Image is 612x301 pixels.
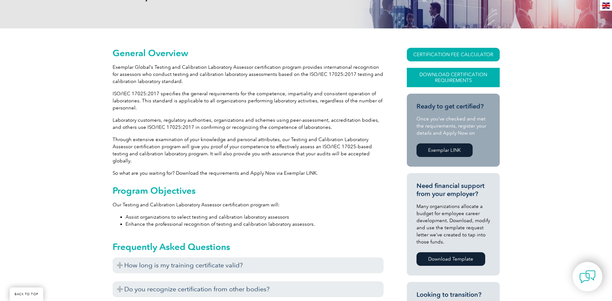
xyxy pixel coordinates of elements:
h3: Looking to transition? [416,291,490,299]
h3: How long is my training certificate valid? [113,257,384,273]
a: Download Template [416,252,485,266]
img: contact-chat.png [579,269,596,285]
h3: Do you recognize certification from other bodies? [113,281,384,297]
img: en [602,3,610,9]
h3: Ready to get certified? [416,102,490,110]
a: CERTIFICATION FEE CALCULATOR [407,48,500,61]
h2: Frequently Asked Questions [113,242,384,252]
h3: Need financial support from your employer? [416,182,490,198]
a: BACK TO TOP [10,287,43,301]
li: Enhance the professional recognition of testing and calibration laboratory assessors. [125,221,384,228]
p: Once you’ve checked and met the requirements, register your details and Apply Now on [416,115,490,137]
p: Laboratory customers, regulatory authorities, organizations and schemes using peer-assessment, ac... [113,117,384,131]
p: Through extensive examination of your knowledge and personal attributes, our Testing and Calibrat... [113,136,384,164]
p: Exemplar Global’s Testing and Calibration Laboratory Assessor certification program provides inte... [113,64,384,85]
li: Assist organizations to select testing and calibration laboratory assessors [125,213,384,221]
p: Many organizations allocate a budget for employee career development. Download, modify and use th... [416,203,490,245]
p: ISO/IEC 17025:2017 specifies the general requirements for the competence, impartiality and consis... [113,90,384,111]
p: So what are you waiting for? Download the requirements and Apply Now via Exemplar LINK. [113,170,384,177]
a: Exemplar LINK [416,143,473,157]
p: Our Testing and Calibration Laboratory Assessor certification program will: [113,201,384,208]
a: Download Certification Requirements [407,68,500,87]
h2: General Overview [113,48,384,58]
h2: Program Objectives [113,185,384,196]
